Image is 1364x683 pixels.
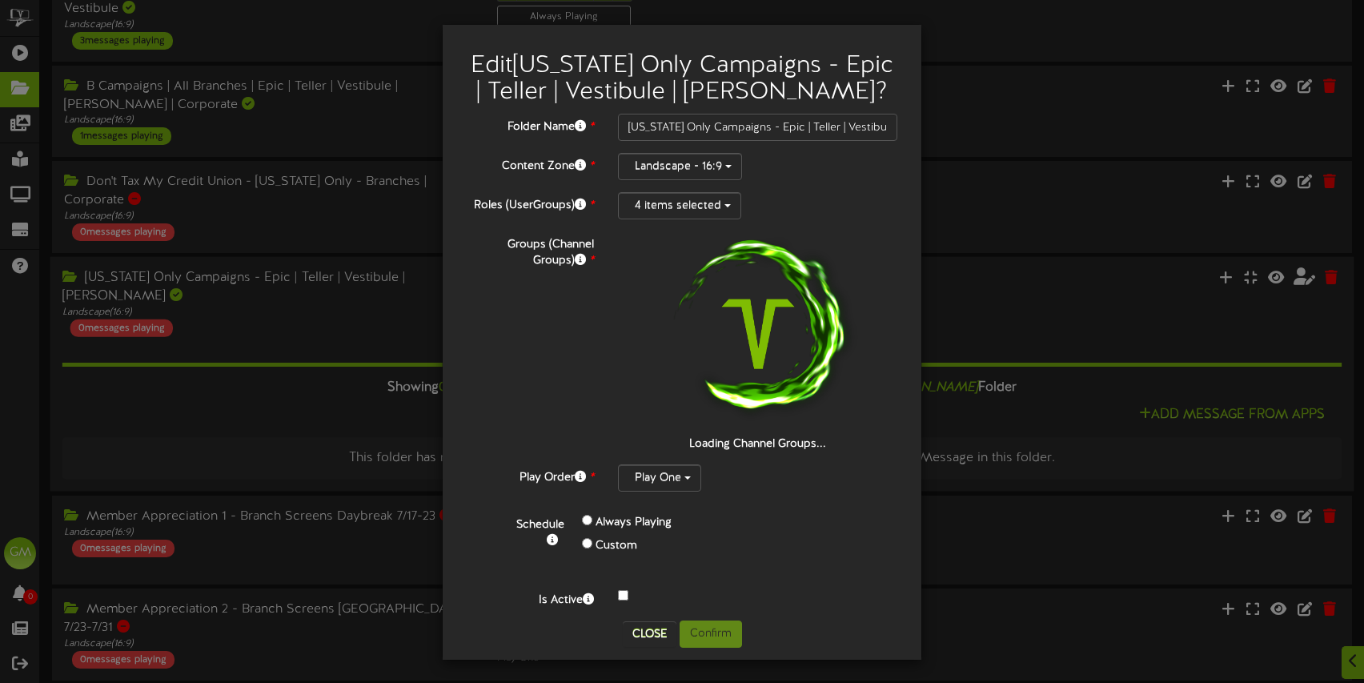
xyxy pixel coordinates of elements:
[455,587,606,609] label: Is Active
[455,464,606,486] label: Play Order
[455,114,606,135] label: Folder Name
[680,621,742,648] button: Confirm
[656,231,861,436] img: loading-spinner-1.png
[689,438,826,450] strong: Loading Channel Groups...
[596,538,637,554] label: Custom
[467,53,897,106] h2: Edit [US_STATE] Only Campaigns - Epic | Teller | Vestibule | [PERSON_NAME] ?
[623,621,676,647] button: Close
[618,114,897,141] input: Folder Name
[618,153,742,180] button: Landscape - 16:9
[455,231,606,269] label: Groups (Channel Groups)
[516,519,564,531] b: Schedule
[596,515,672,531] label: Always Playing
[618,192,741,219] button: 4 items selected
[455,192,606,214] label: Roles (UserGroups)
[618,464,701,492] button: Play One
[455,153,606,175] label: Content Zone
